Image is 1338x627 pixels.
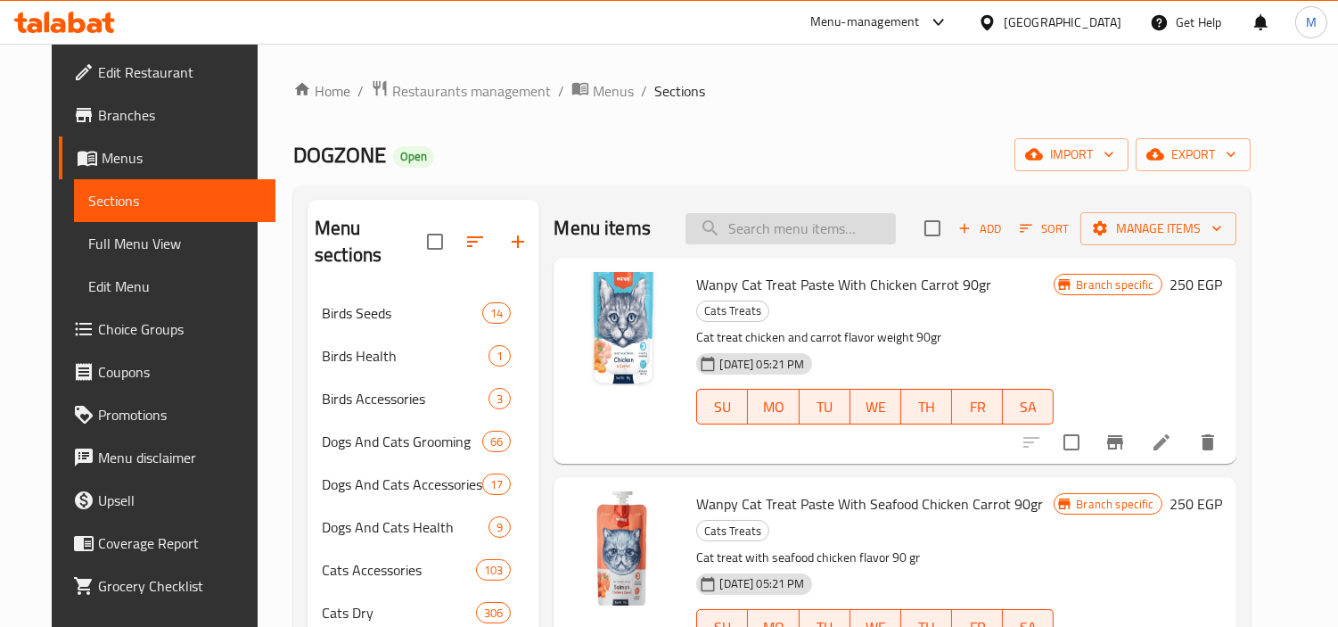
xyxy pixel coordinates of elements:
[477,605,510,622] span: 306
[1094,421,1137,464] button: Branch-specific-item
[322,431,482,452] span: Dogs And Cats Grooming
[1151,432,1172,453] a: Edit menu item
[807,394,843,420] span: TU
[1095,218,1222,240] span: Manage items
[322,516,488,538] div: Dogs And Cats Health
[322,474,482,495] span: Dogs And Cats Accessories
[1080,212,1236,245] button: Manage items
[810,12,920,33] div: Menu-management
[1014,138,1129,171] button: import
[914,210,951,247] span: Select section
[696,301,769,322] div: Cats Treats
[704,394,741,420] span: SU
[477,562,510,579] span: 103
[951,215,1008,243] button: Add
[488,345,511,367] div: items
[554,215,651,242] h2: Menu items
[1306,12,1317,32] span: M
[483,433,510,450] span: 66
[98,361,261,383] span: Coupons
[59,308,275,351] a: Choice Groups
[1004,12,1121,32] div: [GEOGRAPHIC_DATA]
[1008,215,1080,243] span: Sort items
[696,389,748,425] button: SU
[308,420,539,463] div: Dogs And Cats Grooming66
[482,302,511,324] div: items
[568,491,682,606] img: Wanpy Cat Treat Paste With Seafood Chicken Carrot 90gr
[59,351,275,393] a: Coupons
[392,80,551,102] span: Restaurants management
[59,522,275,565] a: Coverage Report
[322,602,476,623] span: Cats Dry
[322,559,476,581] div: Cats Accessories
[293,79,1251,103] nav: breadcrumb
[696,271,991,298] span: Wanpy Cat Treat Paste With Chicken Carrot 90gr
[393,146,434,168] div: Open
[88,233,261,254] span: Full Menu View
[59,479,275,522] a: Upsell
[59,51,275,94] a: Edit Restaurant
[1029,144,1114,166] span: import
[308,334,539,377] div: Birds Health1
[697,521,768,541] span: Cats Treats
[1136,138,1251,171] button: export
[393,149,434,164] span: Open
[454,220,497,263] span: Sort sections
[1170,272,1222,297] h6: 250 EGP
[593,80,634,102] span: Menus
[98,447,261,468] span: Menu disclaimer
[696,491,1043,517] span: Wanpy Cat Treat Paste With Seafood Chicken Carrot 90gr
[476,559,511,581] div: items
[59,436,275,479] a: Menu disclaimer
[88,276,261,297] span: Edit Menu
[1020,219,1069,239] span: Sort
[98,62,261,83] span: Edit Restaurant
[308,292,539,334] div: Birds Seeds14
[482,474,511,495] div: items
[308,377,539,420] div: Birds Accessories3
[416,223,454,260] span: Select all sections
[696,547,1054,569] p: Cat treat with seafood chicken flavor 90 gr
[712,356,811,373] span: [DATE] 05:21 PM
[98,404,261,425] span: Promotions
[357,80,364,102] li: /
[1053,424,1090,461] span: Select to update
[293,135,386,175] span: DOGZONE
[800,389,850,425] button: TU
[488,516,511,538] div: items
[98,104,261,126] span: Branches
[59,565,275,607] a: Grocery Checklist
[102,147,261,169] span: Menus
[489,348,510,365] span: 1
[1150,144,1236,166] span: export
[59,393,275,436] a: Promotions
[908,394,945,420] span: TH
[315,215,427,268] h2: Menu sections
[74,265,275,308] a: Edit Menu
[322,388,488,409] span: Birds Accessories
[1003,389,1054,425] button: SA
[696,520,769,541] div: Cats Treats
[98,318,261,340] span: Choice Groups
[74,179,275,222] a: Sections
[322,345,488,367] span: Birds Health
[951,215,1008,243] span: Add item
[712,575,811,592] span: [DATE] 05:21 PM
[98,490,261,511] span: Upsell
[959,394,996,420] span: FR
[483,476,510,493] span: 17
[322,302,482,324] span: Birds Seeds
[952,389,1003,425] button: FR
[568,272,682,386] img: Wanpy Cat Treat Paste With Chicken Carrot 90gr
[98,575,261,597] span: Grocery Checklist
[571,79,634,103] a: Menus
[59,94,275,136] a: Branches
[88,190,261,211] span: Sections
[1069,276,1161,293] span: Branch specific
